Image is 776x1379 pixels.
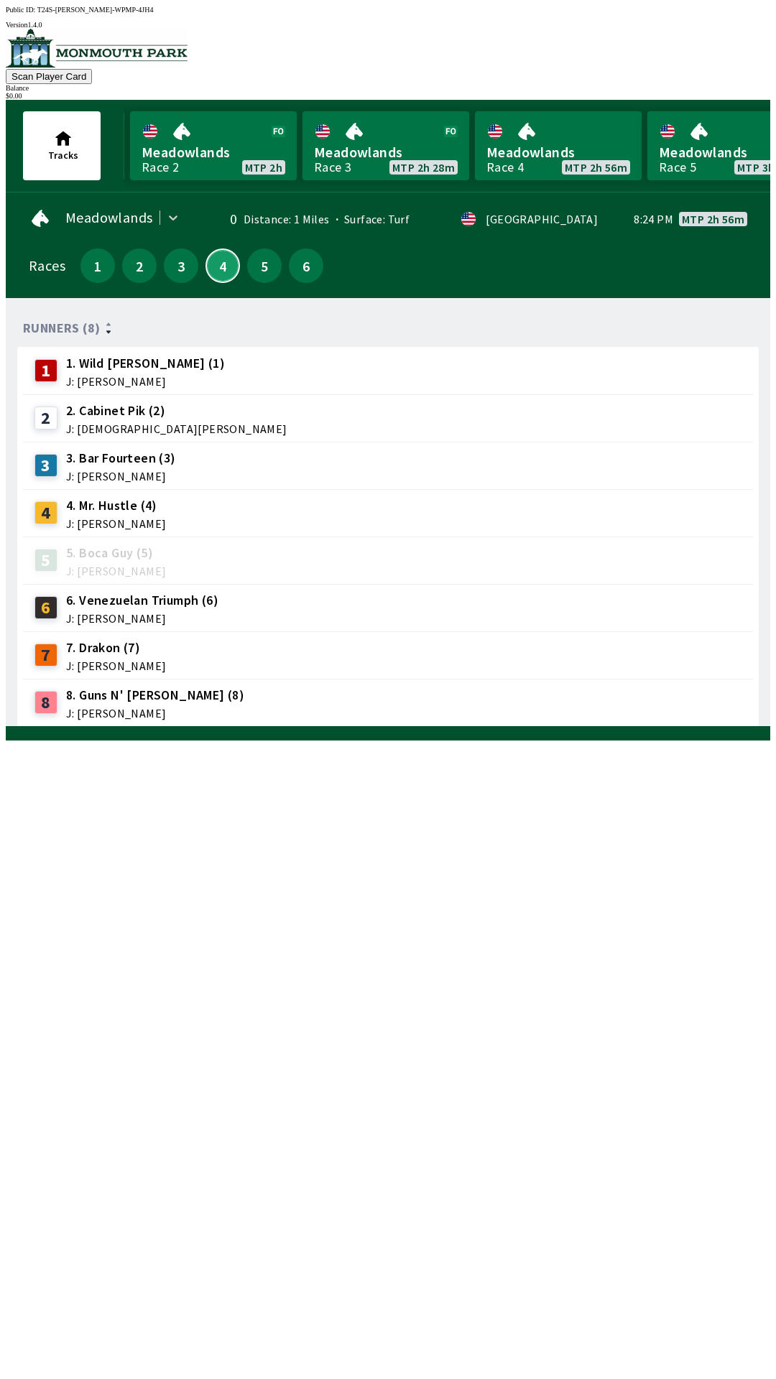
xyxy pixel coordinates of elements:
[66,591,218,610] span: 6. Venezuelan Triumph (6)
[302,111,469,180] a: MeadowlandsRace 3MTP 2h 28m
[66,401,287,420] span: 2. Cabinet Pik (2)
[486,162,524,173] div: Race 4
[634,213,673,225] span: 8:24 PM
[66,376,225,387] span: J: [PERSON_NAME]
[34,596,57,619] div: 6
[486,213,598,225] div: [GEOGRAPHIC_DATA]
[247,249,282,283] button: 5
[66,518,166,529] span: J: [PERSON_NAME]
[251,261,278,271] span: 5
[23,321,753,335] div: Runners (8)
[392,162,455,173] span: MTP 2h 28m
[126,261,153,271] span: 2
[66,660,166,672] span: J: [PERSON_NAME]
[289,249,323,283] button: 6
[6,21,770,29] div: Version 1.4.0
[66,613,218,624] span: J: [PERSON_NAME]
[122,249,157,283] button: 2
[6,29,188,68] img: venue logo
[292,261,320,271] span: 6
[475,111,642,180] a: MeadowlandsRace 4MTP 2h 56m
[66,423,287,435] span: J: [DEMOGRAPHIC_DATA][PERSON_NAME]
[565,162,627,173] span: MTP 2h 56m
[66,686,244,705] span: 8. Guns N' [PERSON_NAME] (8)
[66,496,166,515] span: 4. Mr. Hustle (4)
[34,501,57,524] div: 4
[6,69,92,84] button: Scan Player Card
[164,249,198,283] button: 3
[682,213,744,225] span: MTP 2h 56m
[34,644,57,667] div: 7
[34,407,57,430] div: 2
[6,84,770,92] div: Balance
[314,162,351,173] div: Race 3
[66,470,176,482] span: J: [PERSON_NAME]
[66,639,166,657] span: 7. Drakon (7)
[34,359,57,382] div: 1
[142,162,179,173] div: Race 2
[205,249,240,283] button: 4
[23,322,100,334] span: Runners (8)
[330,212,410,226] span: Surface: Turf
[6,92,770,100] div: $ 0.00
[66,565,166,577] span: J: [PERSON_NAME]
[130,111,297,180] a: MeadowlandsRace 2MTP 2h
[142,143,285,162] span: Meadowlands
[659,162,696,173] div: Race 5
[6,6,770,14] div: Public ID:
[244,212,330,226] span: Distance: 1 Miles
[34,691,57,714] div: 8
[208,213,237,225] div: 0
[84,261,111,271] span: 1
[34,549,57,572] div: 5
[245,162,282,173] span: MTP 2h
[29,260,65,271] div: Races
[65,212,152,223] span: Meadowlands
[66,449,176,468] span: 3. Bar Fourteen (3)
[66,544,166,562] span: 5. Boca Guy (5)
[66,707,244,719] span: J: [PERSON_NAME]
[37,6,154,14] span: T24S-[PERSON_NAME]-WPMP-4JH4
[80,249,115,283] button: 1
[34,454,57,477] div: 3
[314,143,458,162] span: Meadowlands
[48,149,78,162] span: Tracks
[167,261,195,271] span: 3
[66,354,225,373] span: 1. Wild [PERSON_NAME] (1)
[486,143,630,162] span: Meadowlands
[23,111,101,180] button: Tracks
